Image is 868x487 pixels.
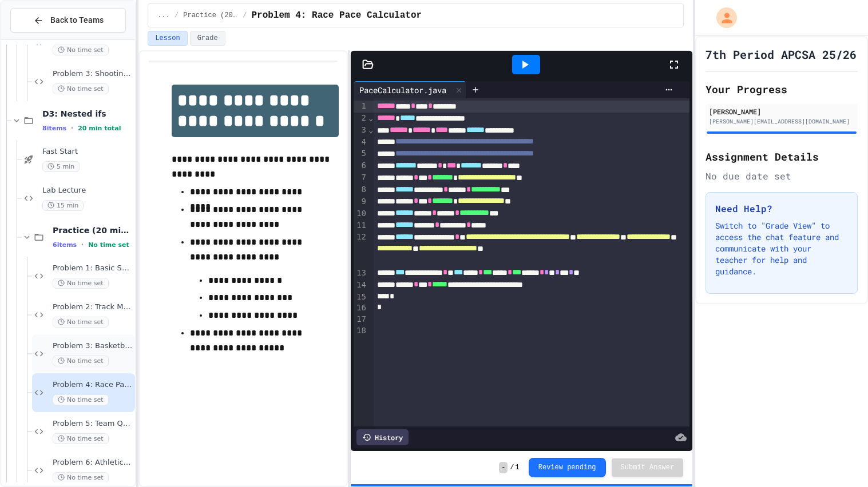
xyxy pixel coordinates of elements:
h3: Need Help? [715,202,848,215]
span: 20 min total [78,125,121,132]
span: No time set [88,241,129,249]
span: Practice (20 mins) [183,11,238,20]
span: Problem 1: Basic Swimming Qualification [53,264,133,273]
div: 16 [354,302,368,314]
span: Problem 4: Race Pace Calculator [251,9,422,22]
span: 6 items [53,241,77,249]
span: No time set [53,317,109,328]
span: Practice (20 mins) [53,225,133,235]
button: Submit Answer [612,458,684,477]
span: ... [157,11,170,20]
div: 13 [354,268,368,280]
h2: Assignment Details [706,149,858,165]
div: 1 [354,101,368,113]
span: No time set [53,433,109,444]
span: 1 [516,463,520,472]
span: 5 min [42,161,80,172]
div: 11 [354,220,368,232]
div: [PERSON_NAME][EMAIL_ADDRESS][DOMAIN_NAME] [709,117,854,126]
span: No time set [53,472,109,483]
button: Review pending [529,458,606,477]
span: Fold line [368,113,374,122]
span: No time set [53,45,109,55]
span: 8 items [42,125,66,132]
span: Submit Answer [621,463,675,472]
button: Back to Teams [10,8,126,33]
div: 4 [354,137,368,149]
span: Problem 4: Race Pace Calculator [53,380,133,390]
span: 15 min [42,200,84,211]
span: D3: Nested ifs [42,109,133,119]
span: / [175,11,179,20]
p: Switch to "Grade View" to access the chat feature and communicate with your teacher for help and ... [715,220,848,277]
div: 3 [354,125,368,137]
button: Lesson [148,31,187,46]
div: No due date set [706,169,858,183]
div: 17 [354,314,368,325]
div: 12 [354,231,368,268]
span: Lab Lecture [42,186,133,195]
div: PaceCalculator.java [354,84,452,96]
div: 8 [354,184,368,196]
span: / [510,463,514,472]
span: No time set [53,83,109,94]
div: 10 [354,208,368,220]
span: Problem 5: Team Qualification System [53,419,133,429]
div: My Account [704,5,740,31]
span: Fast Start [42,147,133,157]
div: 15 [354,292,368,303]
span: / [243,11,247,20]
div: 7 [354,172,368,184]
div: [PERSON_NAME] [709,106,854,117]
div: 2 [354,113,368,125]
div: 14 [354,280,368,292]
div: 18 [354,325,368,337]
span: • [81,240,84,249]
span: No time set [53,278,109,289]
div: History [356,429,409,445]
div: 5 [354,148,368,160]
span: No time set [53,356,109,366]
span: - [499,462,508,473]
span: • [71,123,73,133]
span: Problem 3: Basketball Scholarship Evaluation [53,341,133,351]
span: Problem 3: Shooting Feedback [53,69,133,79]
div: 6 [354,160,368,172]
h2: Your Progress [706,81,858,97]
span: Back to Teams [50,14,104,26]
button: Grade [190,31,225,46]
h1: 7th Period APCSA 25/26 [706,46,857,62]
span: No time set [53,394,109,405]
span: Problem 6: Athletic Achievement Tracker [53,458,133,468]
span: Problem 2: Track Meet Awards System [53,302,133,312]
div: PaceCalculator.java [354,81,466,98]
div: 9 [354,196,368,208]
span: Fold line [368,125,374,134]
